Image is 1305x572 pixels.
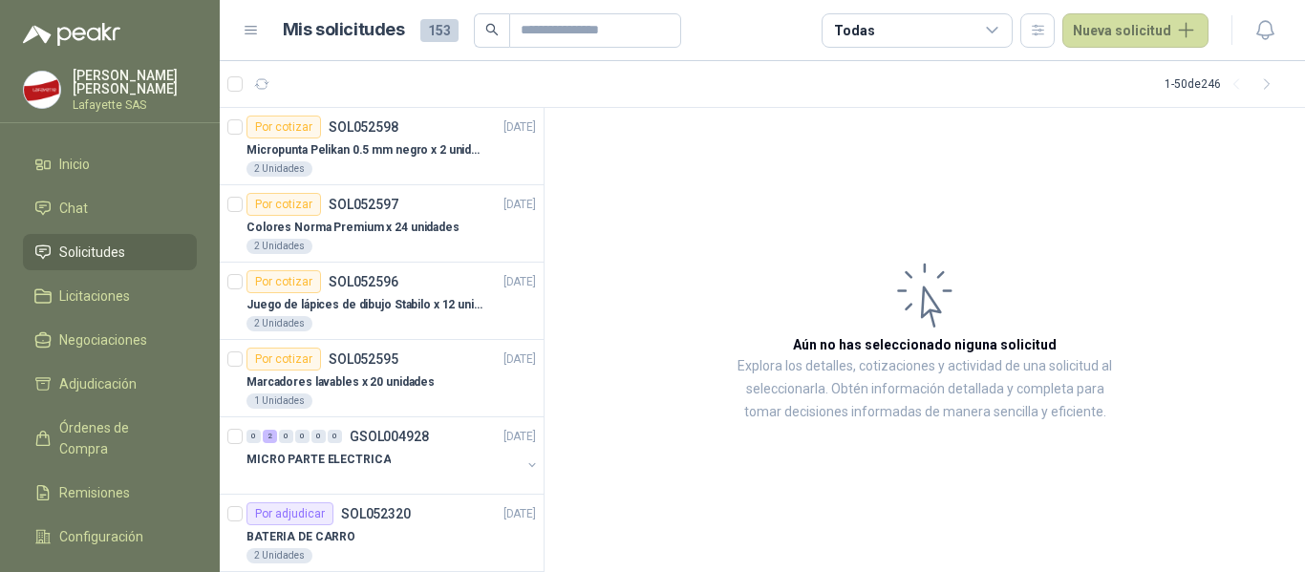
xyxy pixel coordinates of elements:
[246,219,460,237] p: Colores Norma Premium x 24 unidades
[246,528,355,546] p: BATERIA DE CARRO
[246,296,484,314] p: Juego de lápices de dibujo Stabilo x 12 unidades
[246,270,321,293] div: Por cotizar
[59,417,179,459] span: Órdenes de Compra
[329,275,398,288] p: SOL052596
[73,69,197,95] p: [PERSON_NAME] [PERSON_NAME]
[220,495,544,572] a: Por adjudicarSOL052320[DATE] BATERIA DE CARRO2 Unidades
[503,118,536,137] p: [DATE]
[329,120,398,134] p: SOL052598
[246,193,321,216] div: Por cotizar
[420,19,459,42] span: 153
[1165,69,1282,99] div: 1 - 50 de 246
[59,329,147,350] span: Negociaciones
[246,116,321,138] div: Por cotizar
[23,278,197,314] a: Licitaciones
[283,16,405,44] h1: Mis solicitudes
[23,23,120,46] img: Logo peakr
[341,507,411,520] p: SOL052320
[503,428,536,446] p: [DATE]
[246,502,333,525] div: Por adjudicar
[329,198,398,211] p: SOL052597
[503,273,536,291] p: [DATE]
[246,430,261,443] div: 0
[246,425,540,486] a: 0 2 0 0 0 0 GSOL004928[DATE] MICRO PARTE ELECTRICA
[246,161,312,177] div: 2 Unidades
[279,430,293,443] div: 0
[59,198,88,219] span: Chat
[59,373,137,394] span: Adjudicación
[329,352,398,366] p: SOL052595
[503,350,536,369] p: [DATE]
[59,526,143,547] span: Configuración
[246,548,312,563] div: 2 Unidades
[220,263,544,340] a: Por cotizarSOL052596[DATE] Juego de lápices de dibujo Stabilo x 12 unidades2 Unidades
[23,190,197,226] a: Chat
[23,322,197,358] a: Negociaciones
[23,366,197,402] a: Adjudicación
[59,242,125,263] span: Solicitudes
[24,72,60,108] img: Company Logo
[220,185,544,263] a: Por cotizarSOL052597[DATE] Colores Norma Premium x 24 unidades2 Unidades
[23,146,197,182] a: Inicio
[246,141,484,159] p: Micropunta Pelikan 0.5 mm negro x 2 unidades
[311,430,326,443] div: 0
[834,20,874,41] div: Todas
[246,348,321,371] div: Por cotizar
[23,475,197,511] a: Remisiones
[23,234,197,270] a: Solicitudes
[263,430,277,443] div: 2
[246,373,435,392] p: Marcadores lavables x 20 unidades
[59,286,130,307] span: Licitaciones
[220,108,544,185] a: Por cotizarSOL052598[DATE] Micropunta Pelikan 0.5 mm negro x 2 unidades2 Unidades
[485,23,499,36] span: search
[220,340,544,417] a: Por cotizarSOL052595[DATE] Marcadores lavables x 20 unidades1 Unidades
[246,316,312,331] div: 2 Unidades
[736,355,1114,424] p: Explora los detalles, cotizaciones y actividad de una solicitud al seleccionarla. Obtén informaci...
[59,154,90,175] span: Inicio
[59,482,130,503] span: Remisiones
[246,393,312,409] div: 1 Unidades
[503,505,536,523] p: [DATE]
[295,430,310,443] div: 0
[23,519,197,555] a: Configuración
[503,196,536,214] p: [DATE]
[23,410,197,467] a: Órdenes de Compra
[350,430,429,443] p: GSOL004928
[246,451,391,469] p: MICRO PARTE ELECTRICA
[246,239,312,254] div: 2 Unidades
[73,99,197,111] p: Lafayette SAS
[328,430,342,443] div: 0
[793,334,1057,355] h3: Aún no has seleccionado niguna solicitud
[1062,13,1209,48] button: Nueva solicitud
